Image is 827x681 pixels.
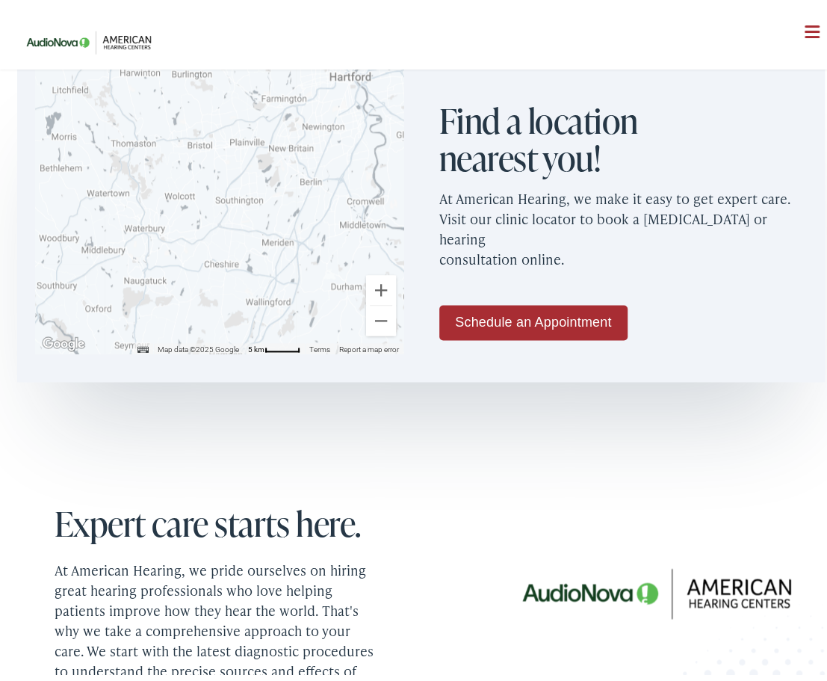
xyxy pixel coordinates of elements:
a: Schedule an Appointment [439,299,628,334]
button: Zoom out [366,300,396,330]
span: here. [296,499,361,536]
span: Map data ©2025 Google [158,339,239,348]
span: starts [214,499,289,536]
h2: Find a location nearest you! [439,96,678,170]
button: Map Scale: 5 km per 44 pixels [244,337,305,348]
button: Zoom in [366,269,396,299]
a: Open this area in Google Maps (opens a new window) [39,328,88,348]
span: care [152,499,208,536]
a: What We Offer [28,60,826,106]
a: Report a map error [339,339,399,348]
button: Keyboard shortcuts [137,339,148,349]
p: At American Hearing, we make it easy to get expert care. Visit our clinic locator to book a [MEDI... [439,170,808,275]
span: Expert [55,499,146,536]
a: Terms (opens in new tab) [309,339,330,348]
img: Google [39,328,88,348]
span: 5 km [248,339,264,348]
